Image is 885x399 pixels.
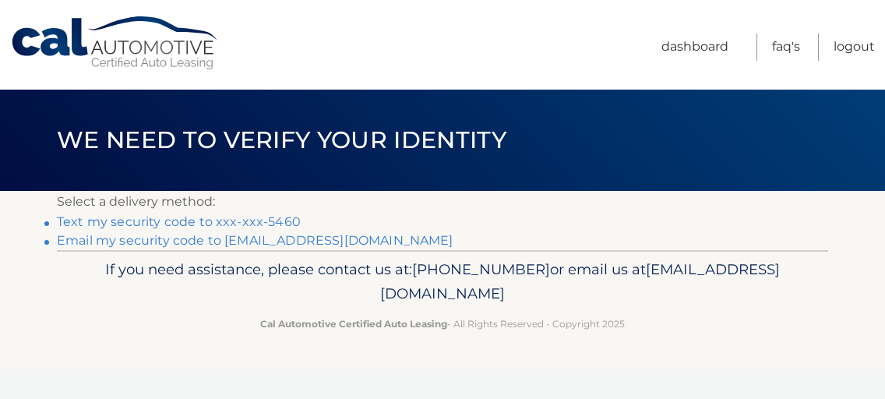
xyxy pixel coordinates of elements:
span: [PHONE_NUMBER] [412,260,550,278]
a: Email my security code to [EMAIL_ADDRESS][DOMAIN_NAME] [57,233,453,248]
strong: Cal Automotive Certified Auto Leasing [260,318,447,330]
span: We need to verify your identity [57,125,506,154]
a: Dashboard [661,34,728,61]
a: FAQ's [772,34,800,61]
p: - All Rights Reserved - Copyright 2025 [67,316,818,332]
p: If you need assistance, please contact us at: or email us at [67,257,818,307]
p: Select a delivery method: [57,191,828,213]
a: Cal Automotive [10,16,220,71]
a: Text my security code to xxx-xxx-5460 [57,214,301,229]
a: Logout [834,34,875,61]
